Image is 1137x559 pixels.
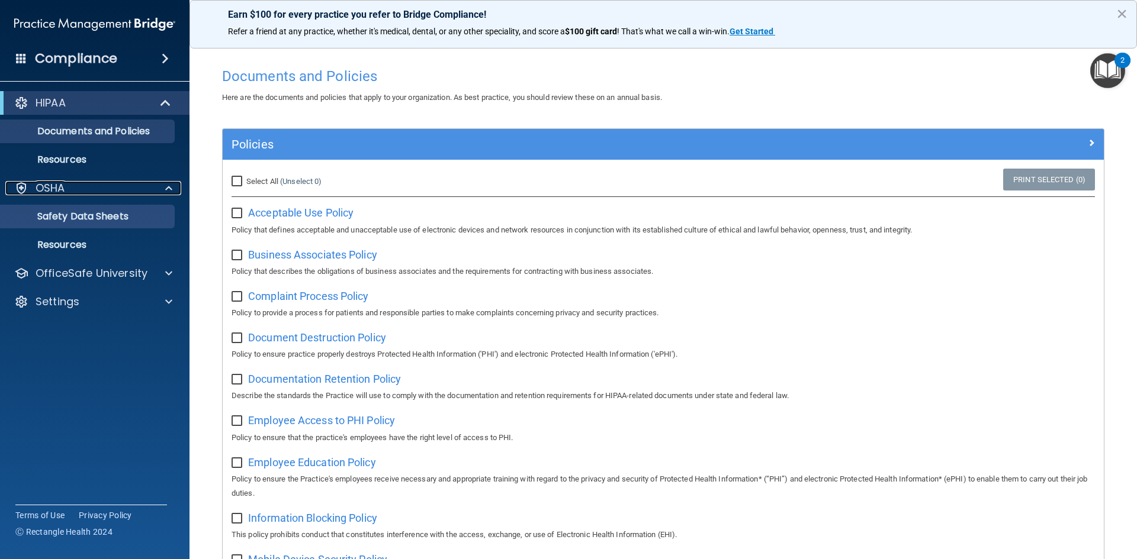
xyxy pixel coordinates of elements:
strong: $100 gift card [565,27,617,36]
h4: Documents and Policies [222,69,1104,84]
span: Select All [246,177,278,186]
h5: Policies [232,138,875,151]
p: Describe the standards the Practice will use to comply with the documentation and retention requi... [232,389,1095,403]
div: 2 [1120,60,1125,76]
a: Print Selected (0) [1003,169,1095,190]
span: Employee Access to PHI Policy [248,414,395,426]
span: Documentation Retention Policy [248,373,401,385]
p: Safety Data Sheets [8,211,169,222]
span: ! That's what we call a win-win. [617,27,730,36]
a: (Unselect 0) [280,177,322,186]
span: Employee Education Policy [248,456,376,468]
h4: Compliance [35,50,117,67]
p: HIPAA [36,96,66,110]
p: Resources [8,154,169,166]
span: Information Blocking Policy [248,512,377,524]
span: Ⓒ Rectangle Health 2024 [15,526,113,538]
a: Settings [14,295,172,309]
a: Terms of Use [15,509,65,521]
p: Settings [36,295,79,309]
span: Here are the documents and policies that apply to your organization. As best practice, you should... [222,93,662,102]
p: Policy to provide a process for patients and responsible parties to make complaints concerning pr... [232,306,1095,320]
a: HIPAA [14,96,172,110]
span: Complaint Process Policy [248,290,368,302]
img: PMB logo [14,12,175,36]
p: Earn $100 for every practice you refer to Bridge Compliance! [228,9,1099,20]
a: Privacy Policy [79,509,132,521]
span: Acceptable Use Policy [248,206,354,219]
a: OfficeSafe University [14,266,172,280]
p: Resources [8,239,169,251]
p: Policy to ensure the Practice's employees receive necessary and appropriate training with regard ... [232,472,1095,500]
p: OfficeSafe University [36,266,147,280]
p: Policy to ensure that the practice's employees have the right level of access to PHI. [232,431,1095,445]
p: Policy to ensure practice properly destroys Protected Health Information ('PHI') and electronic P... [232,347,1095,361]
button: Open Resource Center, 2 new notifications [1090,53,1125,88]
span: Refer a friend at any practice, whether it's medical, dental, or any other speciality, and score a [228,27,565,36]
strong: Get Started [730,27,773,36]
p: Policy that describes the obligations of business associates and the requirements for contracting... [232,264,1095,279]
a: Policies [232,135,1095,154]
input: Select All (Unselect 0) [232,177,245,186]
a: Get Started [730,27,775,36]
a: OSHA [14,181,172,195]
p: This policy prohibits conduct that constitutes interference with the access, exchange, or use of ... [232,528,1095,542]
p: Policy that defines acceptable and unacceptable use of electronic devices and network resources i... [232,223,1095,237]
span: Document Destruction Policy [248,331,386,344]
button: Close [1116,4,1128,23]
span: Business Associates Policy [248,248,377,261]
p: OSHA [36,181,65,195]
p: Documents and Policies [8,125,169,137]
